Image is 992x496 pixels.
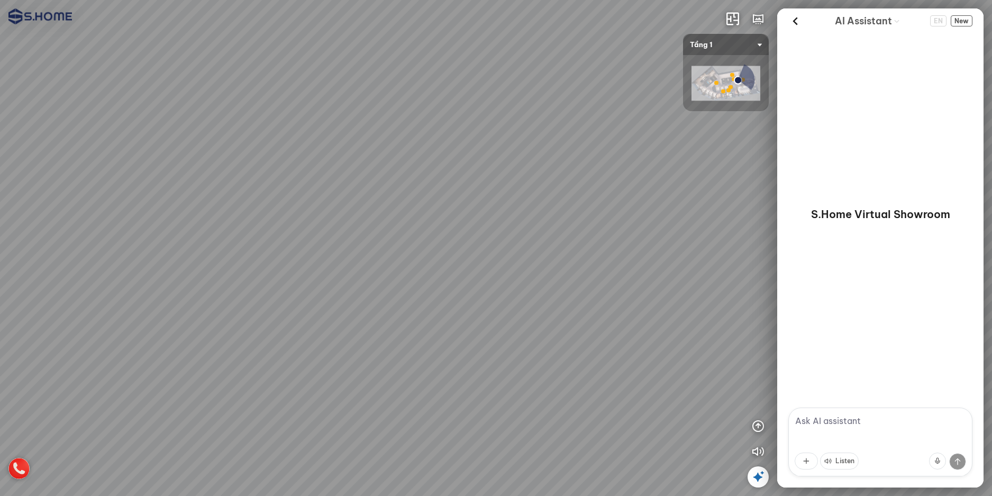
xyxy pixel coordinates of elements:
span: New [951,15,972,26]
img: hotline_icon_VCHHFN9JCFPE.png [8,458,30,479]
span: Tầng 1 [690,34,762,55]
p: S.Home Virtual Showroom [811,207,950,222]
div: AI Guide options [835,13,900,29]
button: Listen [820,453,859,470]
button: Change language [930,15,947,26]
span: AI Assistant [835,14,892,29]
img: shome_ha_dong_l_ZJLELUXWZUJH.png [691,66,760,101]
button: New Chat [951,15,972,26]
span: EN [930,15,947,26]
img: logo [8,8,72,24]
